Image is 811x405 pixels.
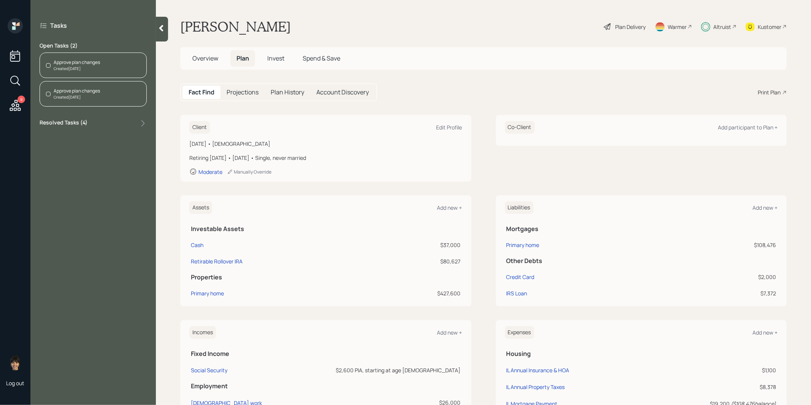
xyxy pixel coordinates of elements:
[667,289,776,297] div: $7,372
[50,21,67,30] label: Tasks
[506,273,535,281] div: Credit Card
[668,23,687,31] div: Warmer
[752,204,778,211] div: Add new +
[506,241,540,249] div: Primary home
[291,366,460,374] div: $2,600 PIA, starting at age [DEMOGRAPHIC_DATA]
[180,18,291,35] h1: [PERSON_NAME]
[758,88,781,96] div: Print Plan
[54,66,100,72] div: Created [DATE]
[40,42,147,49] label: Open Tasks ( 2 )
[375,241,460,249] div: $37,000
[506,225,776,233] h5: Mortgages
[191,274,461,281] h5: Properties
[615,23,646,31] div: Plan Delivery
[506,289,527,297] div: IRS Loan
[506,257,776,265] h5: Other Debts
[189,154,462,162] div: Retiring [DATE] • [DATE] • Single, never married
[667,273,776,281] div: $2,000
[40,119,87,128] label: Resolved Tasks ( 4 )
[192,54,218,62] span: Overview
[505,121,535,134] h6: Co-Client
[656,366,776,374] div: $1,100
[227,169,271,175] div: Manually Override
[713,23,731,31] div: Altruist
[505,326,534,339] h6: Expenses
[189,201,212,214] h6: Assets
[718,124,778,131] div: Add participant to Plan +
[54,88,100,94] div: Approve plan changes
[667,241,776,249] div: $108,476
[191,289,224,297] div: Primary home
[17,96,25,103] div: 9
[191,350,461,357] h5: Fixed Income
[191,257,243,265] div: Retirable Rollover IRA
[758,23,781,31] div: Kustomer
[191,241,203,249] div: Cash
[506,383,565,391] div: IL Annual Property Taxes
[54,59,100,66] div: Approve plan changes
[6,379,24,387] div: Log out
[267,54,284,62] span: Invest
[316,89,369,96] h5: Account Discovery
[437,204,462,211] div: Add new +
[236,54,249,62] span: Plan
[506,350,776,357] h5: Housing
[436,124,462,131] div: Edit Profile
[271,89,304,96] h5: Plan History
[54,94,100,100] div: Created [DATE]
[189,326,216,339] h6: Incomes
[303,54,340,62] span: Spend & Save
[505,201,533,214] h6: Liabilities
[191,383,461,390] h5: Employment
[375,257,460,265] div: $80,627
[189,140,462,148] div: [DATE] • [DEMOGRAPHIC_DATA]
[656,383,776,391] div: $8,378
[189,89,214,96] h5: Fact Find
[191,225,461,233] h5: Investable Assets
[198,168,222,175] div: Moderate
[191,367,227,374] div: Social Security
[189,121,210,134] h6: Client
[506,367,570,374] div: IL Annual Insurance & HOA
[437,329,462,336] div: Add new +
[375,289,460,297] div: $427,600
[8,355,23,370] img: treva-nostdahl-headshot.png
[227,89,259,96] h5: Projections
[752,329,778,336] div: Add new +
